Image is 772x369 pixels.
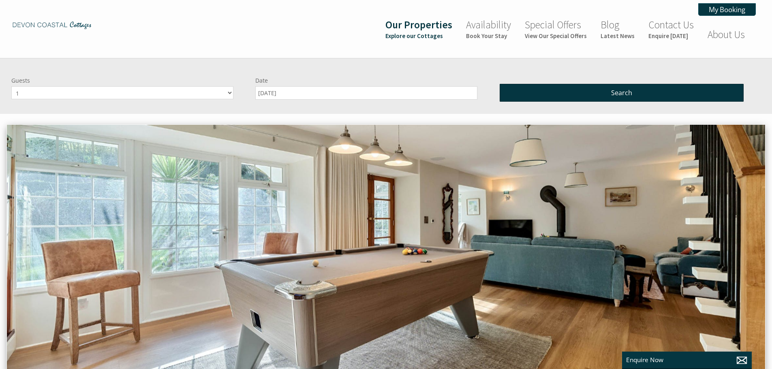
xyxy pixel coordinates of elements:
[385,18,452,40] a: Our PropertiesExplore our Cottages
[466,18,511,40] a: AvailabilityBook Your Stay
[611,88,632,97] span: Search
[500,84,744,102] button: Search
[601,32,635,40] small: Latest News
[648,32,694,40] small: Enquire [DATE]
[525,18,587,40] a: Special OffersView Our Special Offers
[466,32,511,40] small: Book Your Stay
[525,32,587,40] small: View Our Special Offers
[385,32,452,40] small: Explore our Cottages
[708,28,745,41] a: About Us
[255,86,477,100] input: Arrival Date
[255,77,477,84] label: Date
[626,356,748,364] p: Enquire Now
[11,21,92,29] img: Devon Coastal Cottages
[648,18,694,40] a: Contact UsEnquire [DATE]
[698,3,756,16] a: My Booking
[11,77,233,84] label: Guests
[601,18,635,40] a: BlogLatest News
